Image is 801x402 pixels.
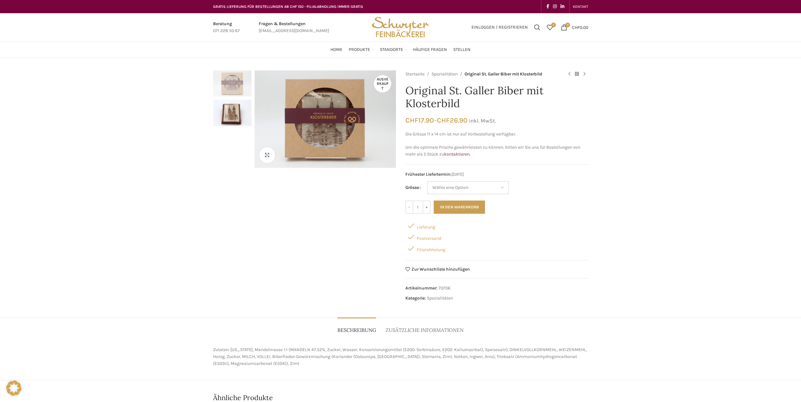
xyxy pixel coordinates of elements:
span: Frühester Liefertermin: [405,172,452,177]
p: – [405,116,588,124]
span: Beschreibung [337,327,376,333]
a: Facebook social link [544,2,551,11]
a: Infobox link [213,20,240,35]
span: Original St. Galler Biber mit Klosterbild [465,71,542,78]
a: Stellen [453,43,471,56]
div: Meine Wunschliste [544,21,556,34]
a: Linkedin social link [559,2,566,11]
button: In den Warenkorb [434,201,485,214]
a: 0 CHF0.00 [558,21,591,34]
span: KONTAKT [573,4,588,9]
span: Produkte [349,47,370,53]
span: 0 [565,23,570,27]
span: Zusätzliche Informationen [386,327,464,333]
h1: Original St. Galler Biber mit Klosterbild [405,84,588,110]
a: Home [330,43,342,56]
a: Standorte [380,43,407,56]
a: Zur Wunschliste hinzufügen [405,267,470,272]
span: CHF [405,116,418,124]
a: Suchen [531,21,544,34]
div: 2 / 2 [213,100,251,129]
a: Häufige Fragen [413,43,447,56]
a: Instagram social link [551,2,559,11]
span: GRATIS LIEFERUNG FÜR BESTELLUNGEN AB CHF 150 - FILIALABHOLUNG IMMER GRATIS [213,4,363,9]
span: Ausverkauft [374,75,391,92]
a: Site logo [369,24,431,30]
a: Spezialitäten [432,71,458,78]
a: Previous product [566,70,573,78]
span: CHF [437,116,450,124]
div: Main navigation [210,43,591,56]
small: inkl. MwSt. [469,118,496,124]
span: Kategorie: [405,295,426,301]
p: Um die optimale Frische gewährleisten zu können, bitten wir Sie uns für Bestellungen von mehr als... [405,144,588,158]
div: 1 / 2 [213,70,251,100]
a: Einloggen / Registrieren [468,21,531,34]
img: Bäckerei Schwyter [369,13,431,41]
span: Artikelnummer: [405,285,437,291]
a: 0 [544,21,556,34]
a: kontaktieren [444,151,470,157]
span: Home [330,47,342,53]
span: Einloggen / Registrieren [471,25,528,30]
div: Secondary navigation [570,0,591,13]
span: Zur Wunschliste hinzufügen [411,267,470,272]
bdi: 0.00 [572,25,588,30]
p: Die Grösse 11 x 14 cm ist nur auf Vorbestellung verfügbar. [405,131,588,138]
span: Stellen [453,47,471,53]
bdi: 17.90 [405,116,434,124]
nav: Breadcrumb [405,70,559,78]
a: Startseite [405,71,425,78]
input: Produktmenge [413,201,423,214]
input: - [405,201,413,214]
div: 1 / 2 [253,70,398,168]
span: 0 [551,23,556,27]
span: Standorte [380,47,403,53]
span: CHF [572,25,580,30]
span: Häufige Fragen [413,47,447,53]
a: Spezialitäten [427,295,453,301]
a: Next product [581,70,588,78]
a: KONTAKT [573,0,588,13]
bdi: 26.90 [437,116,467,124]
span: 70706 [438,285,450,291]
span: [DATE] [405,171,588,178]
div: Lieferung [405,220,588,231]
a: Infobox link [259,20,329,35]
div: Postversand [405,231,588,243]
a: Produkte [349,43,374,56]
div: Filialabholung [405,243,588,254]
p: Zutaten: [US_STATE], Mandelmasse 1:1 (MANDELN 47.52%, Zucker, Wasser, Konservierungsmittel (E200:... [213,346,588,367]
label: Grösse [405,184,421,191]
input: + [423,201,431,214]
